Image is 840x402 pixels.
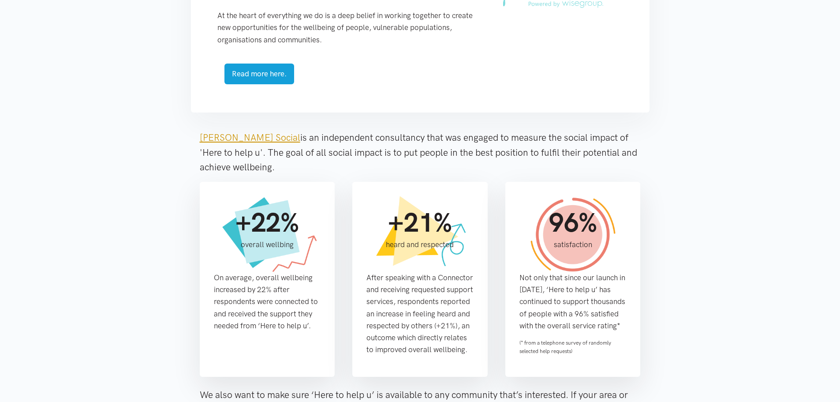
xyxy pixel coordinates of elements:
p: Not only that since our launch in [DATE], ‘Here to help u’ has continued to support thousands of ... [519,272,627,332]
p: overall wellbing [224,239,310,251]
p: At the heart of everything we do is a deep belief in working together to create new opportunities... [217,10,476,46]
p: is an independent consultancy that was engaged to measure the social impact of 'Here to help u'. ... [200,130,641,175]
p: (* from a telephone survey of randomly selected help requests) [519,339,627,355]
b: +22% [235,207,299,239]
p: satisfaction [530,239,616,251]
a: Read more here. [224,64,294,84]
p: heard and respected [377,239,463,251]
p: On average, overall wellbeing increased by 22% after respondents were connected to and received t... [214,272,321,332]
b: 96% [549,207,597,239]
b: +21% [388,207,452,239]
p: After speaking with a Connector and receiving requested support services, respondents reported an... [366,272,474,356]
a: [PERSON_NAME] Social [200,132,300,143]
